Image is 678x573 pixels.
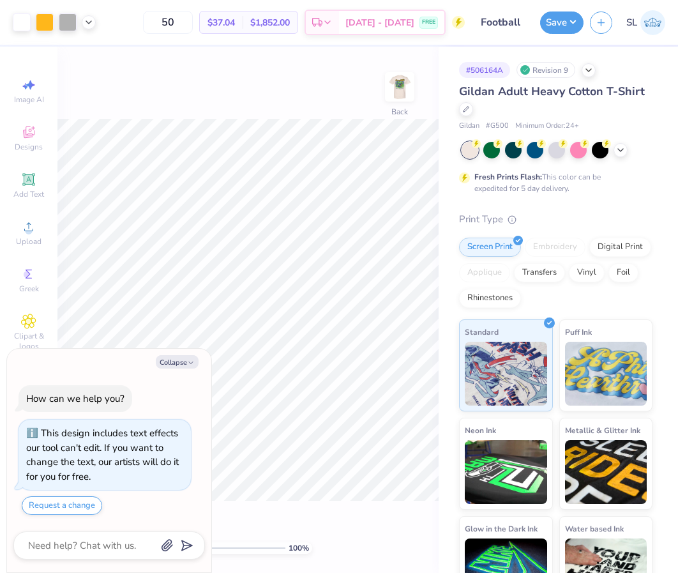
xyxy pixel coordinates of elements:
[19,284,39,294] span: Greek
[459,263,510,282] div: Applique
[465,424,496,437] span: Neon Ink
[608,263,638,282] div: Foil
[640,10,665,35] img: Sofie Levinson
[515,121,579,132] span: Minimum Order: 24 +
[626,15,637,30] span: SL
[465,440,547,504] img: Neon Ink
[459,289,521,308] div: Rhinestones
[345,16,414,29] span: [DATE] - [DATE]
[459,238,521,257] div: Screen Print
[13,189,44,199] span: Add Text
[289,542,309,554] span: 100 %
[156,355,199,369] button: Collapse
[569,263,605,282] div: Vinyl
[459,62,510,78] div: # 506164A
[465,522,538,535] span: Glow in the Dark Ink
[516,62,575,78] div: Revision 9
[387,74,412,100] img: Back
[26,427,179,483] div: This design includes text effects our tool can't edit. If you want to change the text, our artist...
[525,238,585,257] div: Embroidery
[626,10,665,35] a: SL
[589,238,651,257] div: Digital Print
[565,522,624,535] span: Water based Ink
[459,121,479,132] span: Gildan
[207,16,235,29] span: $37.04
[391,106,408,118] div: Back
[459,212,652,227] div: Print Type
[474,171,631,194] div: This color can be expedited for 5 day delivery.
[486,121,509,132] span: # G500
[565,424,640,437] span: Metallic & Glitter Ink
[465,342,547,406] img: Standard
[22,496,102,515] button: Request a change
[565,440,647,504] img: Metallic & Glitter Ink
[465,325,499,339] span: Standard
[459,84,645,99] span: Gildan Adult Heavy Cotton T-Shirt
[565,342,647,406] img: Puff Ink
[143,11,193,34] input: – –
[15,142,43,152] span: Designs
[250,16,290,29] span: $1,852.00
[471,10,534,35] input: Untitled Design
[26,392,124,405] div: How can we help you?
[474,172,542,182] strong: Fresh Prints Flash:
[14,95,44,105] span: Image AI
[514,263,565,282] div: Transfers
[6,331,51,351] span: Clipart & logos
[16,236,41,247] span: Upload
[422,18,435,27] span: FREE
[540,11,584,34] button: Save
[565,325,592,339] span: Puff Ink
